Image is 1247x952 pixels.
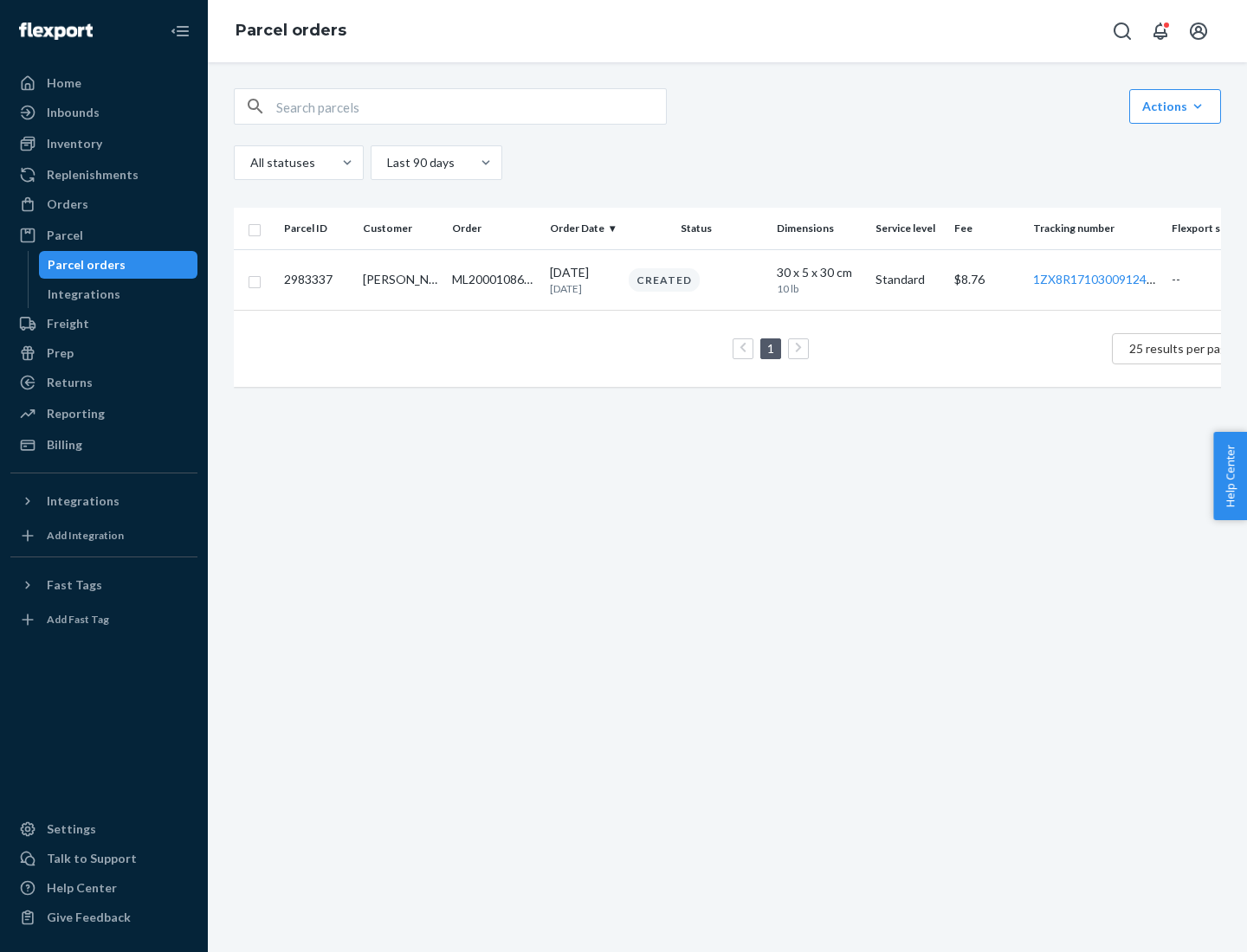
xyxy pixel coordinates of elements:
[47,405,105,422] div: Reporting
[10,369,197,396] a: Returns
[47,879,117,897] div: Help Center
[10,487,197,515] button: Integrations
[1129,89,1221,124] button: Actions
[777,264,862,281] div: 30 x 5 x 30 cm
[10,874,197,902] a: Help Center
[550,264,615,281] p: [DATE]
[10,845,197,872] a: Talk to Support
[47,315,89,332] div: Freight
[445,208,544,249] th: Order
[10,431,197,459] a: Billing
[39,280,198,308] a: Integrations
[622,208,770,249] th: Status
[249,154,250,171] input: All statuses
[10,571,197,599] button: Fast Tags
[10,161,197,189] a: Replenishments
[452,271,537,288] div: ML200010864388N
[47,492,120,510] div: Integrations
[284,271,349,288] p: 2983337
[10,904,197,931] button: Give Feedback
[48,256,126,273] div: Parcel orders
[1033,272,1160,286] a: 1ZX8R1710300912493
[875,271,940,288] p: Standard
[1143,14,1178,48] button: Open notifications
[10,130,197,158] a: Inventory
[10,222,197,249] a: Parcel
[47,909,131,926] div: Give Feedback
[1142,98,1208,115] div: Actions
[543,208,622,249] th: Order Date
[10,99,197,126] a: Inbounds
[10,522,197,550] a: Add Integration
[10,339,197,367] a: Prep
[10,815,197,843] a: Settings
[47,104,100,121] div: Inbounds
[47,74,81,92] div: Home
[222,6,360,56] ol: breadcrumbs
[10,310,197,338] a: Freight
[363,271,437,288] div: [PERSON_NAME]
[356,208,444,249] th: Customer
[47,436,82,453] div: Billing
[47,612,109,627] div: Add Fast Tag
[19,23,93,40] img: Flexport logo
[47,135,102,152] div: Inventory
[10,400,197,428] a: Reporting
[10,69,197,97] a: Home
[236,21,346,40] a: Parcel orders
[47,850,137,867] div: Talk to Support
[47,227,83,244] div: Parcel
[770,208,869,249] th: Dimensions
[47,528,124,543] div: Add Integration
[764,341,778,356] a: Page 1 is your current page
[277,208,356,249] th: Parcel ID
[1213,432,1247,520] button: Help Center
[276,89,666,124] input: Search parcels
[48,286,120,303] div: Integrations
[629,268,700,292] div: Created
[10,606,197,634] a: Add Fast Tag
[47,576,102,594] div: Fast Tags
[550,281,615,296] p: [DATE]
[954,271,1019,288] p: $ 8.76
[777,281,828,296] p: 10 lb
[385,154,387,171] input: Last 90 days
[39,251,198,279] a: Parcel orders
[47,166,139,183] div: Replenishments
[47,820,96,838] div: Settings
[1129,341,1234,356] span: 25 results per page
[47,344,74,362] div: Prep
[10,190,197,218] a: Orders
[1105,14,1140,48] button: Open Search Box
[1026,208,1164,249] th: Tracking number
[1181,14,1216,48] button: Open account menu
[163,14,197,48] button: Close Navigation
[947,208,1026,249] th: Fee
[47,374,93,391] div: Returns
[47,196,88,213] div: Orders
[869,208,947,249] th: Service level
